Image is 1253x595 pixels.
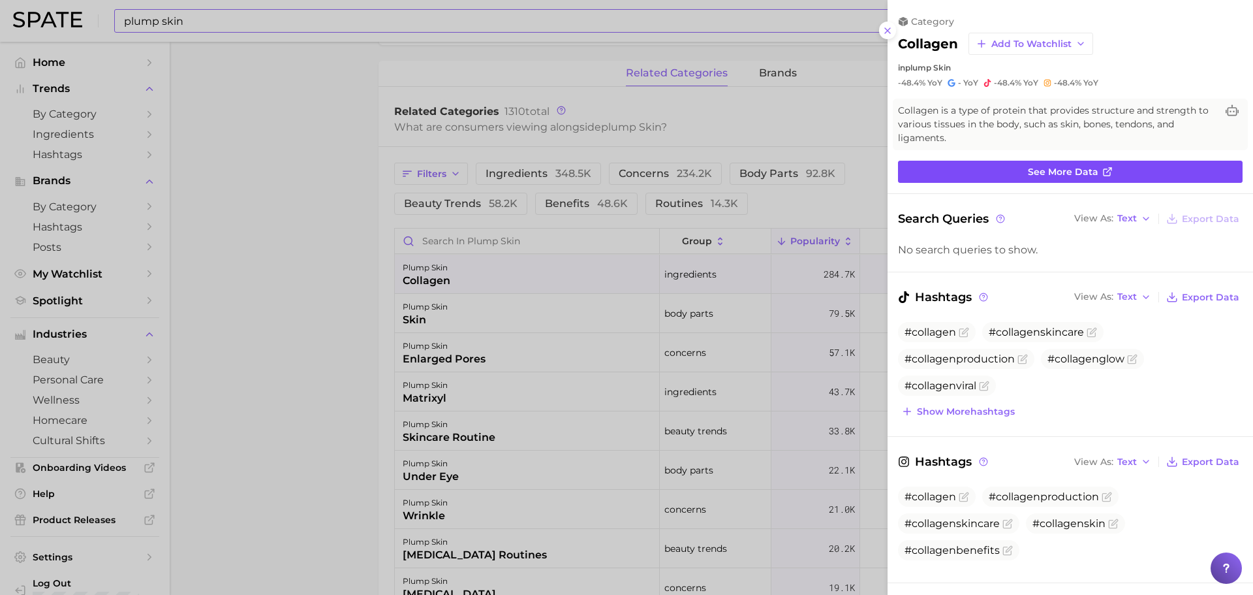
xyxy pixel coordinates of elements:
span: View As [1074,215,1113,222]
span: #collagenbenefits [905,544,1000,556]
span: -48.4% [994,78,1021,88]
span: Text [1117,215,1137,222]
span: Show more hashtags [917,406,1015,417]
span: YoY [1083,78,1098,88]
span: YoY [1023,78,1038,88]
span: View As [1074,458,1113,466]
span: #collagenproduction [989,490,1099,503]
span: Export Data [1182,214,1239,225]
button: View AsText [1071,453,1154,470]
button: View AsText [1071,210,1154,227]
span: #collagenviral [905,379,976,392]
span: -48.4% [1054,78,1081,88]
span: -48.4% [898,78,925,88]
span: #collagenglow [1047,353,1124,365]
span: YoY [927,78,942,88]
button: Flag as miscategorized or irrelevant [1087,327,1097,338]
span: Text [1117,293,1137,300]
div: No search queries to show. [898,244,1243,256]
button: Flag as miscategorized or irrelevant [1108,519,1119,529]
button: Flag as miscategorized or irrelevant [959,327,969,338]
span: plump skin [905,63,951,72]
span: #collagenskincare [989,326,1084,338]
div: in [898,63,1243,72]
button: Flag as miscategorized or irrelevant [1002,545,1013,556]
span: category [911,16,954,27]
button: View AsText [1071,289,1154,306]
button: Flag as miscategorized or irrelevant [1102,492,1112,502]
button: Flag as miscategorized or irrelevant [979,381,989,391]
span: Add to Watchlist [991,39,1072,50]
span: Export Data [1182,292,1239,303]
button: Flag as miscategorized or irrelevant [1017,354,1028,364]
button: Show morehashtags [898,402,1018,421]
span: #collagenskin [1032,517,1106,530]
button: Export Data [1163,210,1243,228]
span: YoY [963,78,978,88]
span: #collagen [905,490,956,503]
span: Export Data [1182,457,1239,468]
button: Export Data [1163,288,1243,306]
span: See more data [1028,167,1098,178]
span: View As [1074,293,1113,300]
button: Flag as miscategorized or irrelevant [1127,354,1137,364]
button: Flag as miscategorized or irrelevant [959,492,969,502]
button: Export Data [1163,453,1243,471]
span: Hashtags [898,288,990,306]
button: Flag as miscategorized or irrelevant [1002,519,1013,529]
span: #collagenskincare [905,517,1000,530]
button: Add to Watchlist [968,33,1093,55]
span: Collagen is a type of protein that provides structure and strength to various tissues in the body... [898,104,1216,145]
span: Search Queries [898,210,1007,228]
span: Text [1117,458,1137,466]
span: #collagen [905,326,956,338]
span: Hashtags [898,453,990,471]
a: See more data [898,161,1243,183]
span: #collagenproduction [905,353,1015,365]
h2: collagen [898,36,958,52]
span: - [958,78,961,88]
